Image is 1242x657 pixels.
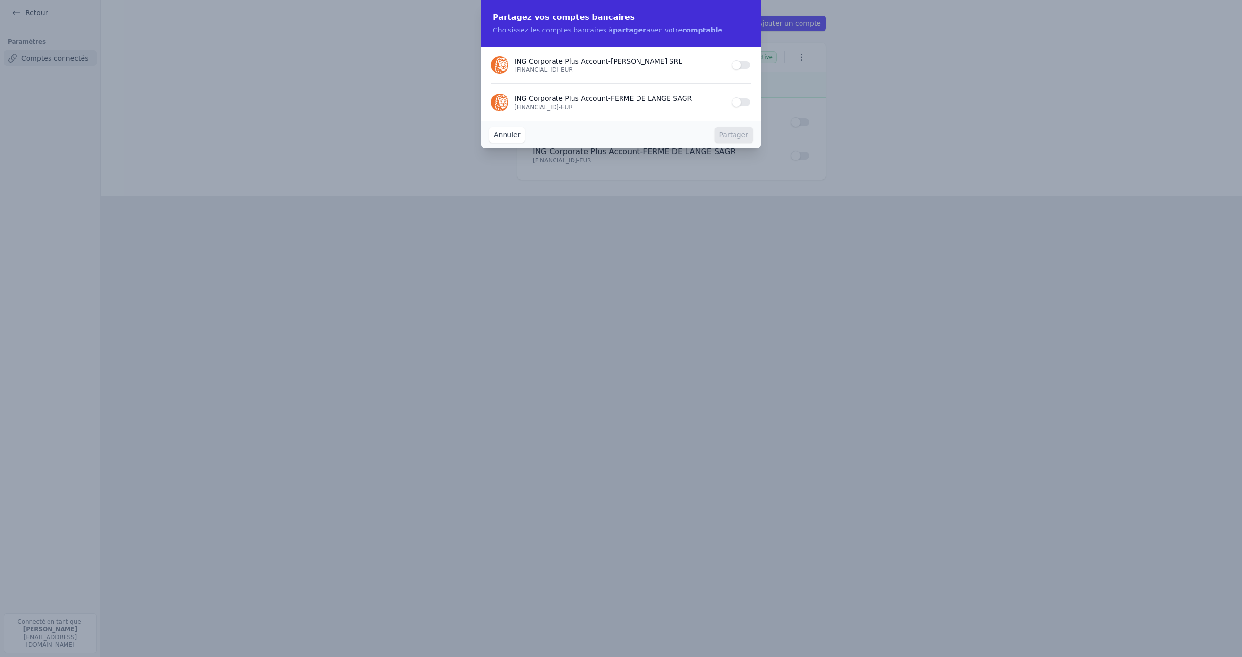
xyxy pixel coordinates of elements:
button: Annuler [489,127,525,143]
p: ING Corporate Plus Account - FERME DE LANGE SAGR [514,94,726,103]
strong: comptable [682,26,722,34]
p: [FINANCIAL_ID] - EUR [514,103,726,111]
p: ING Corporate Plus Account - [PERSON_NAME] SRL [514,56,726,66]
p: [FINANCIAL_ID] - EUR [514,66,726,74]
button: Partager [715,127,753,143]
h2: Partagez vos comptes bancaires [493,12,749,23]
strong: partager [613,26,646,34]
p: Choisissez les comptes bancaires à avec votre . [493,25,749,35]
